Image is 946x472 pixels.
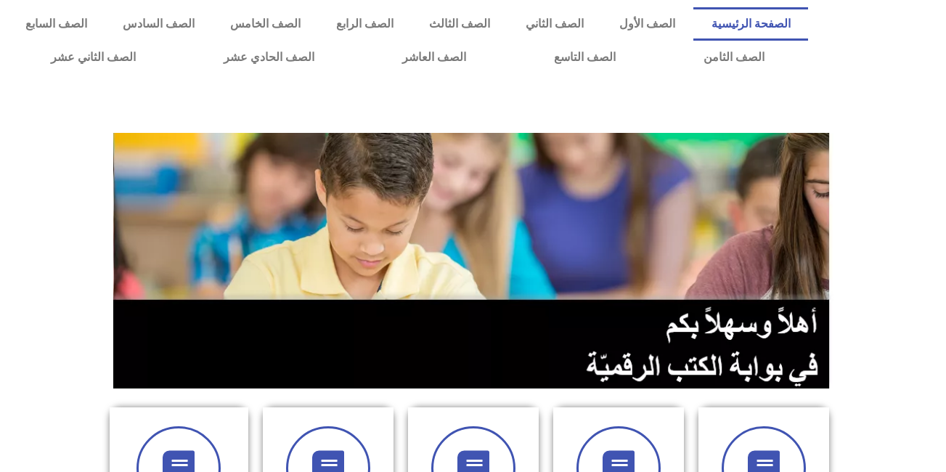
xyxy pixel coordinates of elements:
[105,7,212,41] a: الصف السادس
[602,7,693,41] a: الصف الأول
[508,7,602,41] a: الصف الثاني
[412,7,508,41] a: الصف الثالث
[693,7,808,41] a: الصفحة الرئيسية
[212,7,318,41] a: الصف الخامس
[359,41,510,74] a: الصف العاشر
[318,7,411,41] a: الصف الرابع
[7,7,105,41] a: الصف السابع
[659,41,808,74] a: الصف الثامن
[180,41,359,74] a: الصف الحادي عشر
[7,41,180,74] a: الصف الثاني عشر
[510,41,660,74] a: الصف التاسع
